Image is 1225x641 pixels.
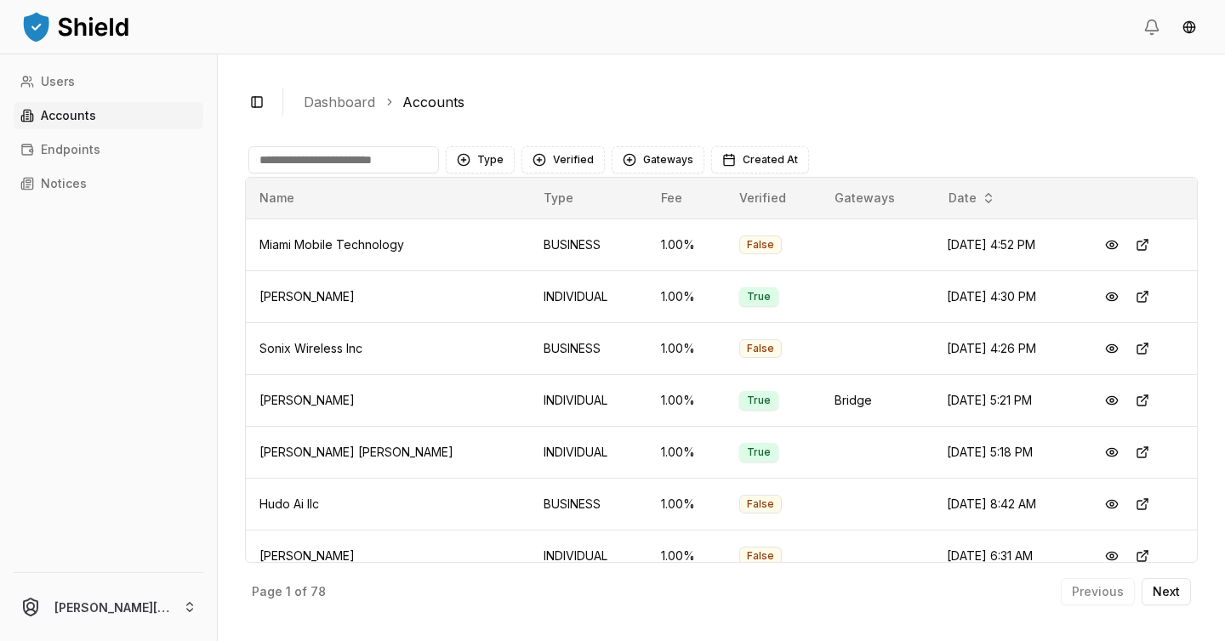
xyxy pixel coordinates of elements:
[446,146,515,173] button: Type
[259,496,319,511] span: Hudo Ai llc
[530,374,647,426] td: INDIVIDUAL
[252,586,282,598] p: Page
[521,146,605,173] button: Verified
[947,393,1032,407] span: [DATE] 5:21 PM
[41,178,87,190] p: Notices
[14,68,203,95] a: Users
[726,178,821,218] th: Verified
[942,184,1002,212] button: Date
[259,289,355,303] span: [PERSON_NAME]
[286,586,291,598] p: 1
[14,170,203,197] a: Notices
[1153,586,1180,598] p: Next
[947,496,1036,511] span: [DATE] 8:42 AM
[821,178,933,218] th: Gateways
[661,341,695,355] span: 1.00 %
[661,445,695,459] span: 1.00 %
[304,92,375,112] a: Dashboard
[530,478,647,530] td: BUSINESS
[54,598,169,616] p: [PERSON_NAME][EMAIL_ADDRESS][DOMAIN_NAME]
[661,496,695,511] span: 1.00 %
[41,144,100,156] p: Endpoints
[661,289,695,303] span: 1.00 %
[402,92,464,112] a: Accounts
[947,445,1033,459] span: [DATE] 5:18 PM
[246,178,530,218] th: Name
[41,76,75,88] p: Users
[947,548,1033,563] span: [DATE] 6:31 AM
[530,178,647,218] th: Type
[947,289,1036,303] span: [DATE] 4:30 PM
[7,580,210,634] button: [PERSON_NAME][EMAIL_ADDRESS][DOMAIN_NAME]
[14,136,203,163] a: Endpoints
[711,146,809,173] button: Created At
[41,110,96,122] p: Accounts
[661,393,695,407] span: 1.00 %
[304,92,1184,112] nav: breadcrumb
[311,586,326,598] p: 78
[661,237,695,252] span: 1.00 %
[259,341,362,355] span: Sonix Wireless Inc
[259,548,355,563] span: [PERSON_NAME]
[530,218,647,270] td: BUSINESS
[743,153,798,167] span: Created At
[530,426,647,478] td: INDIVIDUAL
[835,393,872,407] span: Bridge
[947,237,1035,252] span: [DATE] 4:52 PM
[259,445,453,459] span: [PERSON_NAME] [PERSON_NAME]
[14,102,203,129] a: Accounts
[20,9,131,43] img: ShieldPay Logo
[259,393,355,407] span: [PERSON_NAME]
[661,548,695,563] span: 1.00 %
[947,341,1036,355] span: [DATE] 4:26 PM
[294,586,307,598] p: of
[612,146,704,173] button: Gateways
[530,270,647,322] td: INDIVIDUAL
[530,322,647,374] td: BUSINESS
[1142,578,1191,605] button: Next
[647,178,726,218] th: Fee
[259,237,404,252] span: Miami Mobile Technology
[530,530,647,581] td: INDIVIDUAL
